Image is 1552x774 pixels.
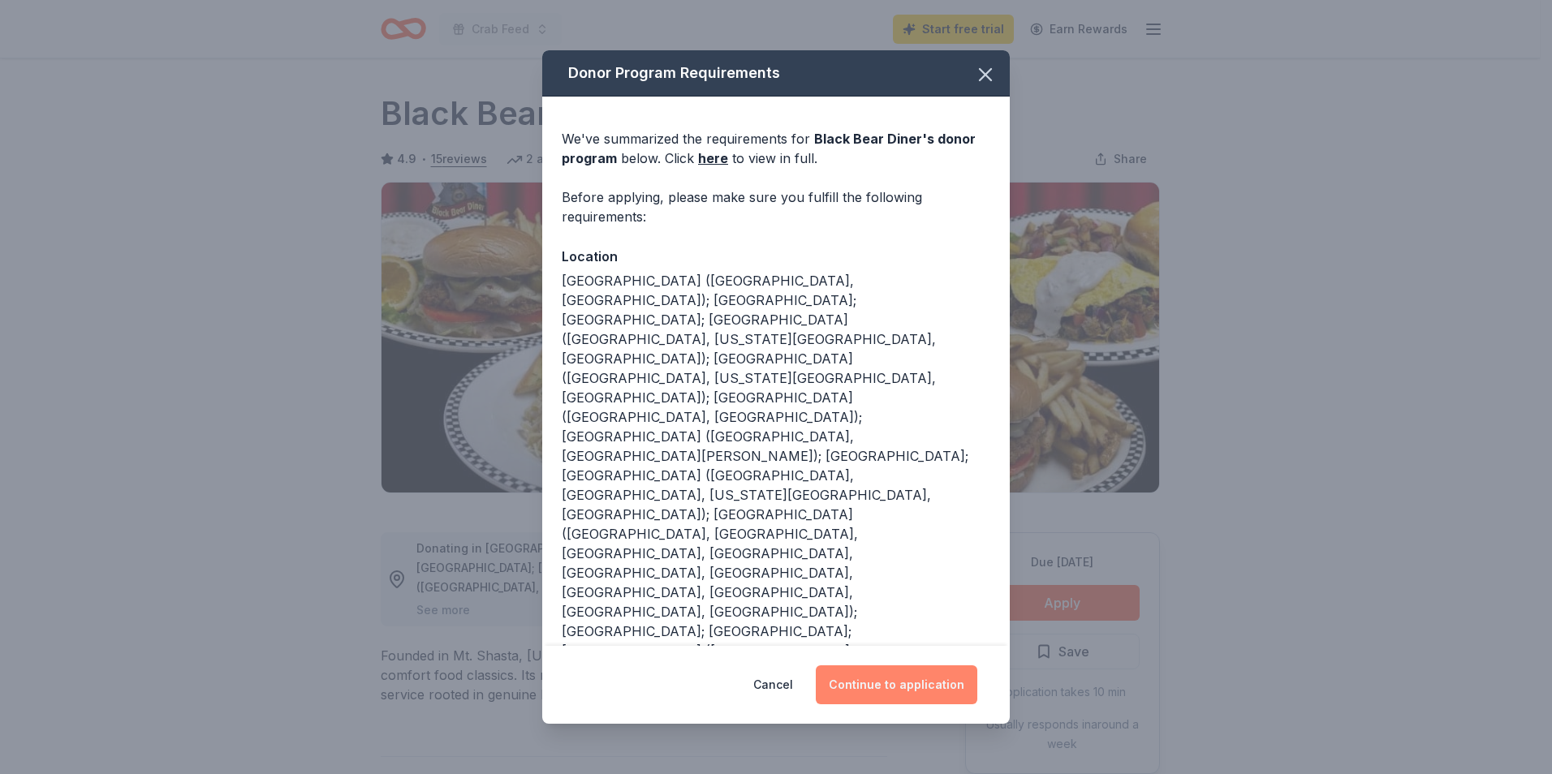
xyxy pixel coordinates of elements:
div: We've summarized the requirements for below. Click to view in full. [562,129,990,168]
button: Continue to application [816,665,977,704]
div: Donor Program Requirements [542,50,1010,97]
a: here [698,148,728,168]
div: Before applying, please make sure you fulfill the following requirements: [562,187,990,226]
div: [GEOGRAPHIC_DATA] ([GEOGRAPHIC_DATA], [GEOGRAPHIC_DATA]); [GEOGRAPHIC_DATA]; [GEOGRAPHIC_DATA]; [... [562,271,990,699]
div: Location [562,246,990,267]
button: Cancel [753,665,793,704]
